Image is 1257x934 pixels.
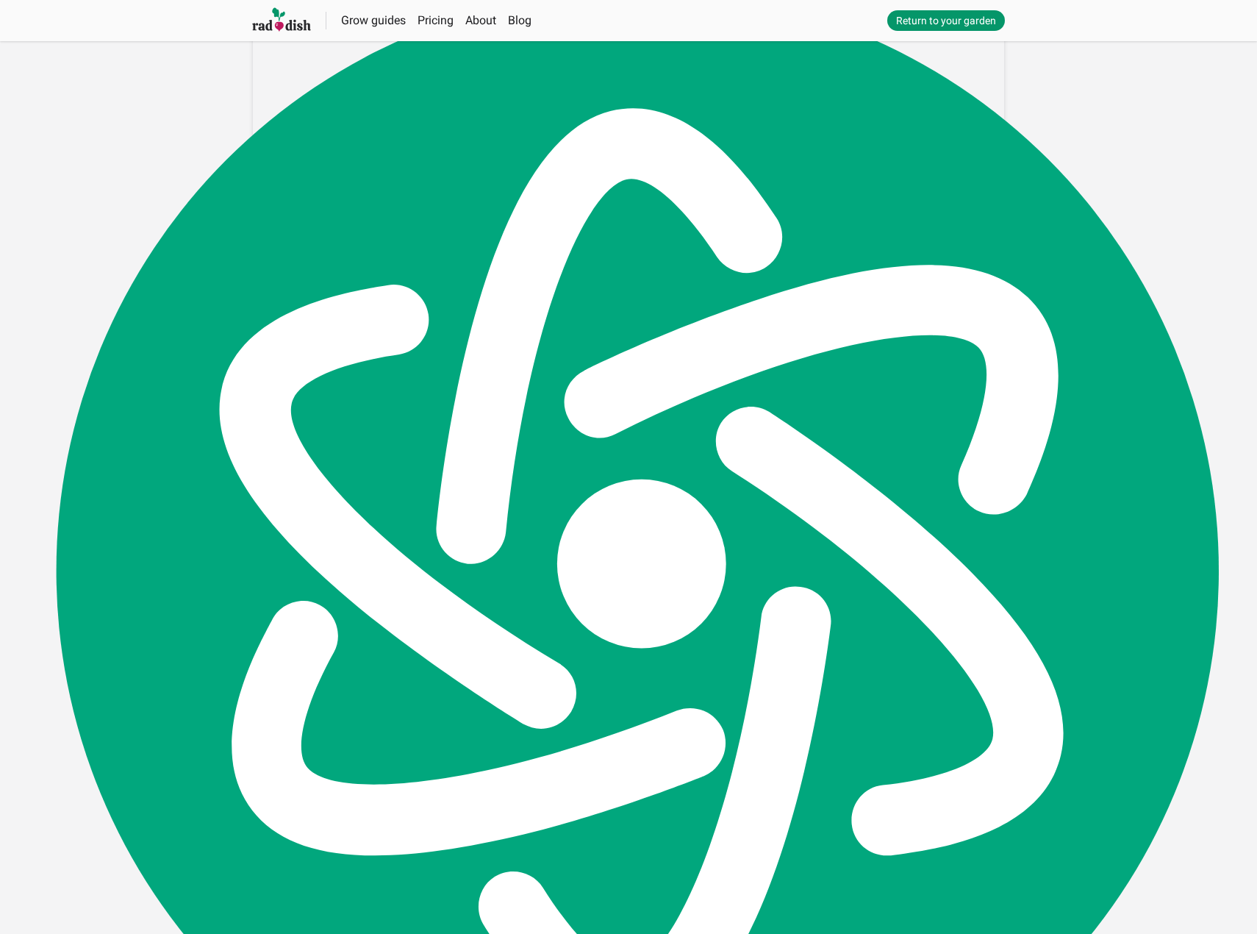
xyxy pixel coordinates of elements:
[465,13,496,27] a: About
[341,13,406,27] a: Grow guides
[418,13,454,27] a: Pricing
[887,10,1005,31] a: Return to your garden
[508,13,531,27] a: Blog
[252,7,311,34] img: Raddish company logo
